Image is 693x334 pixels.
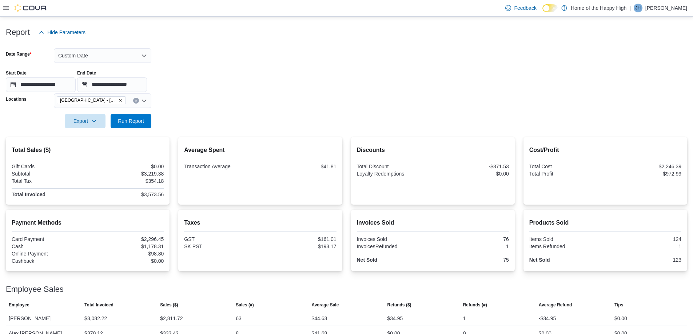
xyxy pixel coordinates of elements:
[434,257,509,263] div: 75
[160,302,178,308] span: Sales ($)
[60,97,117,104] span: [GEOGRAPHIC_DATA] - [GEOGRAPHIC_DATA] - Fire & Flower
[571,4,626,12] p: Home of the Happy High
[84,314,107,323] div: $3,082.22
[12,236,86,242] div: Card Payment
[262,244,336,249] div: $193.17
[607,257,681,263] div: 123
[387,302,411,308] span: Refunds ($)
[89,236,164,242] div: $2,296.45
[629,4,631,12] p: |
[184,236,259,242] div: GST
[141,98,147,104] button: Open list of options
[607,236,681,242] div: 124
[236,314,242,323] div: 63
[111,114,151,128] button: Run Report
[357,218,509,227] h2: Invoices Sold
[311,314,327,323] div: $44.63
[12,218,164,227] h2: Payment Methods
[529,171,604,177] div: Total Profit
[539,314,556,323] div: -$34.95
[645,4,687,12] p: [PERSON_NAME]
[357,257,378,263] strong: Net Sold
[357,146,509,154] h2: Discounts
[89,164,164,169] div: $0.00
[311,302,339,308] span: Average Sale
[529,164,604,169] div: Total Cost
[357,171,431,177] div: Loyalty Redemptions
[502,1,539,15] a: Feedback
[529,257,550,263] strong: Net Sold
[6,70,27,76] label: Start Date
[6,77,76,92] input: Press the down key to open a popover containing a calendar.
[89,171,164,177] div: $3,219.38
[69,114,101,128] span: Export
[514,4,536,12] span: Feedback
[434,236,509,242] div: 76
[262,236,336,242] div: $161.01
[184,244,259,249] div: SK PST
[57,96,126,104] span: Battleford - Battleford Crossing - Fire & Flower
[89,192,164,197] div: $3,573.56
[434,171,509,177] div: $0.00
[89,258,164,264] div: $0.00
[529,244,604,249] div: Items Refunded
[529,218,681,227] h2: Products Sold
[357,236,431,242] div: Invoices Sold
[89,244,164,249] div: $1,178.31
[54,48,151,63] button: Custom Date
[357,244,431,249] div: InvoicesRefunded
[184,218,336,227] h2: Taxes
[542,4,558,12] input: Dark Mode
[236,302,254,308] span: Sales (#)
[634,4,642,12] div: Joshua Hunt
[184,146,336,154] h2: Average Spent
[357,164,431,169] div: Total Discount
[614,314,627,323] div: $0.00
[89,251,164,257] div: $98.80
[36,25,88,40] button: Hide Parameters
[12,251,86,257] div: Online Payment
[89,178,164,184] div: $354.18
[77,70,96,76] label: End Date
[12,258,86,264] div: Cashback
[133,98,139,104] button: Clear input
[12,178,86,184] div: Total Tax
[84,302,113,308] span: Total Invoiced
[614,302,623,308] span: Tips
[539,302,572,308] span: Average Refund
[118,98,123,102] button: Remove Battleford - Battleford Crossing - Fire & Flower from selection in this group
[387,314,403,323] div: $34.95
[15,4,47,12] img: Cova
[12,244,86,249] div: Cash
[47,29,85,36] span: Hide Parameters
[12,164,86,169] div: Gift Cards
[529,146,681,154] h2: Cost/Profit
[463,314,466,323] div: 1
[6,285,64,294] h3: Employee Sales
[184,164,259,169] div: Transaction Average
[65,114,105,128] button: Export
[77,77,147,92] input: Press the down key to open a popover containing a calendar.
[6,28,30,37] h3: Report
[9,302,29,308] span: Employee
[636,4,641,12] span: JH
[529,236,604,242] div: Items Sold
[12,146,164,154] h2: Total Sales ($)
[12,192,45,197] strong: Total Invoiced
[607,171,681,177] div: $972.99
[463,302,487,308] span: Refunds (#)
[434,164,509,169] div: -$371.53
[6,96,27,102] label: Locations
[434,244,509,249] div: 1
[262,164,336,169] div: $41.81
[6,311,81,326] div: [PERSON_NAME]
[607,164,681,169] div: $2,246.39
[160,314,183,323] div: $2,811.72
[6,51,32,57] label: Date Range
[12,171,86,177] div: Subtotal
[607,244,681,249] div: 1
[118,117,144,125] span: Run Report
